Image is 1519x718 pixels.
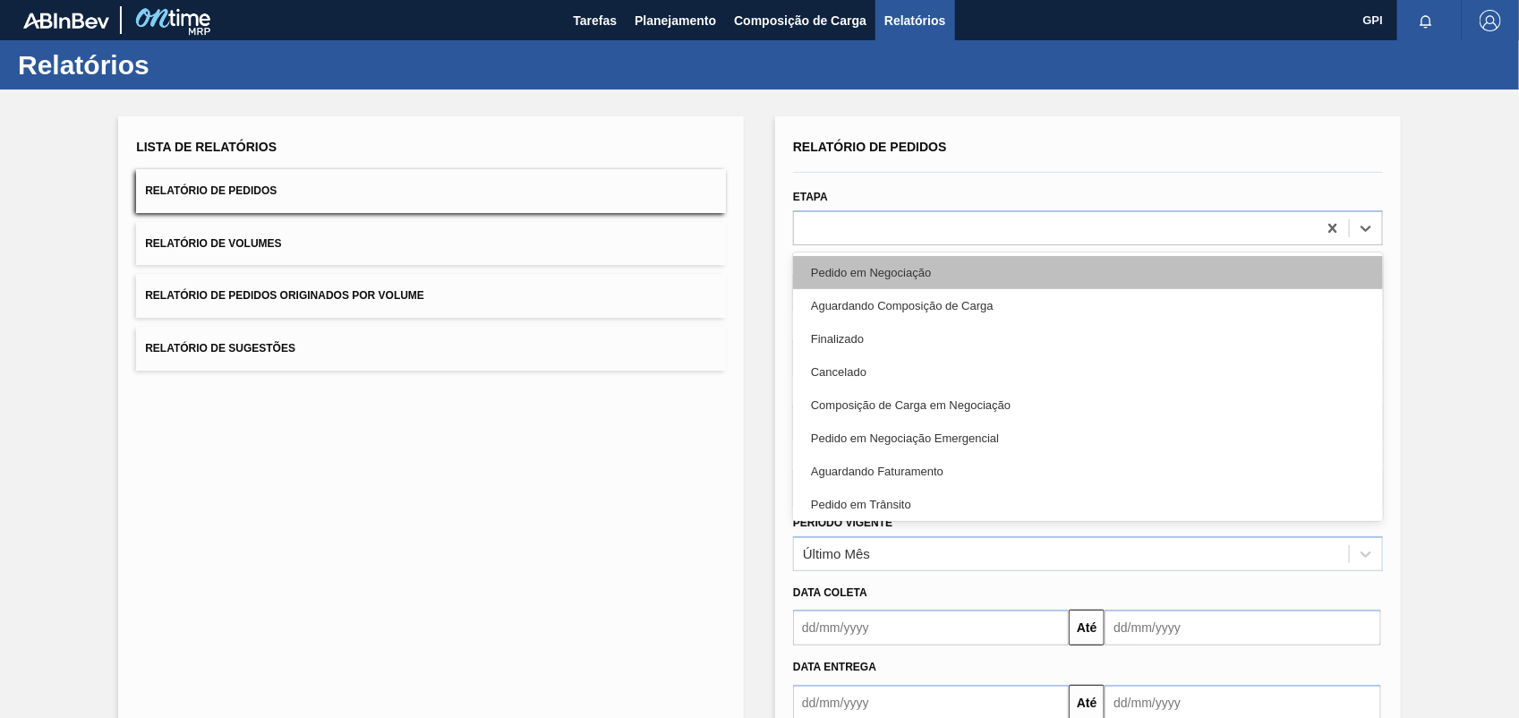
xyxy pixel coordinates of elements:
div: Pedido em Trânsito [793,488,1383,521]
span: Planejamento [635,10,716,31]
button: Relatório de Sugestões [136,327,726,371]
img: Logout [1480,10,1501,31]
span: Lista de Relatórios [136,140,277,154]
h1: Relatórios [18,55,336,75]
span: Composição de Carga [734,10,866,31]
div: Aguardando Composição de Carga [793,289,1383,322]
button: Até [1069,610,1105,645]
span: Relatório de Pedidos [793,140,947,154]
label: Etapa [793,191,828,203]
div: Cancelado [793,355,1383,389]
span: Relatórios [884,10,945,31]
span: Relatório de Pedidos Originados por Volume [145,289,424,302]
span: Relatório de Sugestões [145,342,295,355]
span: Tarefas [573,10,617,31]
div: Composição de Carga em Negociação [793,389,1383,422]
input: dd/mm/yyyy [1105,610,1380,645]
span: Relatório de Volumes [145,237,281,250]
div: Último Mês [803,546,870,561]
button: Notificações [1397,8,1455,33]
label: Período Vigente [793,517,892,529]
button: Relatório de Pedidos Originados por Volume [136,274,726,318]
img: TNhmsLtSVTkK8tSr43FrP2fwEKptu5GPRR3wAAAABJRU5ErkJggg== [23,13,109,29]
button: Relatório de Volumes [136,222,726,266]
span: Relatório de Pedidos [145,184,277,197]
div: Pedido em Negociação [793,256,1383,289]
input: dd/mm/yyyy [793,610,1069,645]
div: Finalizado [793,322,1383,355]
span: Data entrega [793,661,876,673]
button: Relatório de Pedidos [136,169,726,213]
div: Aguardando Faturamento [793,455,1383,488]
span: Data coleta [793,586,867,599]
div: Pedido em Negociação Emergencial [793,422,1383,455]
